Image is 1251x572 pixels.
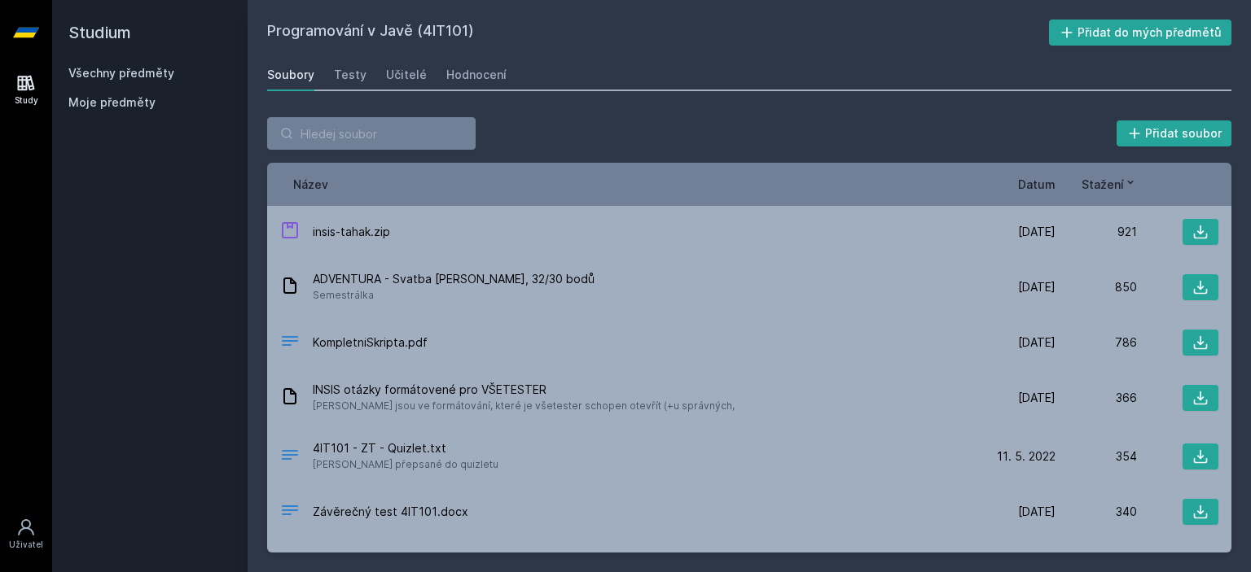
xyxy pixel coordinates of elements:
span: [DATE] [1018,504,1056,520]
div: Testy [334,67,367,83]
button: Název [293,176,328,193]
span: [DATE] [1018,279,1056,295]
button: Přidat do mých předmětů [1049,20,1232,46]
span: [DATE] [1018,390,1056,406]
a: Všechny předměty [68,66,174,80]
h2: Programování v Javě (4IT101) [267,20,1049,46]
button: Datum [1018,176,1056,193]
a: Study [3,65,49,115]
span: ADVENTURA - Svatba [PERSON_NAME], 32/30 bodů [313,271,595,287]
input: Hledej soubor [267,117,476,150]
div: 850 [1056,279,1137,295]
span: [PERSON_NAME] přepsané do quizletu [313,456,498,473]
div: TXT [280,445,300,469]
span: 4IT101 - ZT - Quizlet.txt [313,440,498,456]
span: Adventura [313,551,713,567]
a: Testy [334,59,367,91]
span: [DATE] [1018,334,1056,351]
span: KompletniSkripta.pdf [313,334,428,351]
a: Soubory [267,59,314,91]
button: Stažení [1082,176,1137,193]
span: [PERSON_NAME] jsou ve formátování, které je všetester schopen otevřít (+u správných, [313,398,735,414]
div: ZIP [280,221,300,244]
a: Učitelé [386,59,427,91]
a: Uživatel [3,509,49,559]
div: PDF [280,331,300,355]
div: Uživatel [9,539,43,551]
div: DOCX [280,500,300,524]
div: 340 [1056,504,1137,520]
span: INSIS otázky formátovené pro VŠETESTER [313,382,735,398]
div: Study [15,94,38,107]
a: Hodnocení [446,59,507,91]
span: Moje předměty [68,94,156,111]
span: [DATE] [1018,224,1056,240]
button: Přidat soubor [1117,120,1232,146]
div: 366 [1056,390,1137,406]
span: Semestrálka [313,287,595,303]
div: Hodnocení [446,67,507,83]
div: Soubory [267,67,314,83]
div: Učitelé [386,67,427,83]
span: Stažení [1082,176,1124,193]
span: 11. 5. 2022 [997,448,1056,465]
span: insis-tahak.zip [313,224,390,240]
span: Závěrečný test 4IT101.docx [313,504,468,520]
div: 354 [1056,448,1137,465]
div: 921 [1056,224,1137,240]
div: 786 [1056,334,1137,351]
